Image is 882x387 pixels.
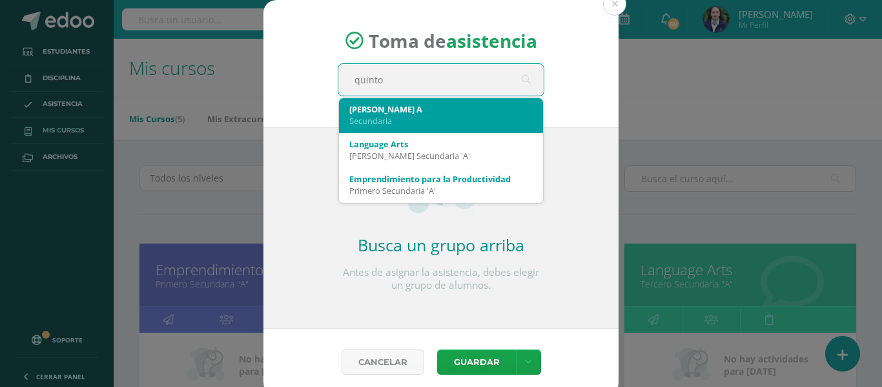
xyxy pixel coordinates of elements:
[338,234,544,256] h2: Busca un grupo arriba
[349,173,533,185] div: Emprendimiento para la Productividad
[342,350,424,375] a: Cancelar
[338,266,544,292] p: Antes de asignar la asistencia, debes elegir un grupo de alumnos.
[349,185,533,196] div: Primero Secundaria 'A'
[369,28,537,53] span: Toma de
[437,350,516,375] button: Guardar
[446,28,537,53] strong: asistencia
[349,115,533,127] div: Secundaria
[338,64,544,96] input: Busca un grado o sección aquí...
[349,138,533,150] div: Language Arts
[349,150,533,162] div: [PERSON_NAME] Secundaria 'A'
[349,103,533,115] div: [PERSON_NAME] A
